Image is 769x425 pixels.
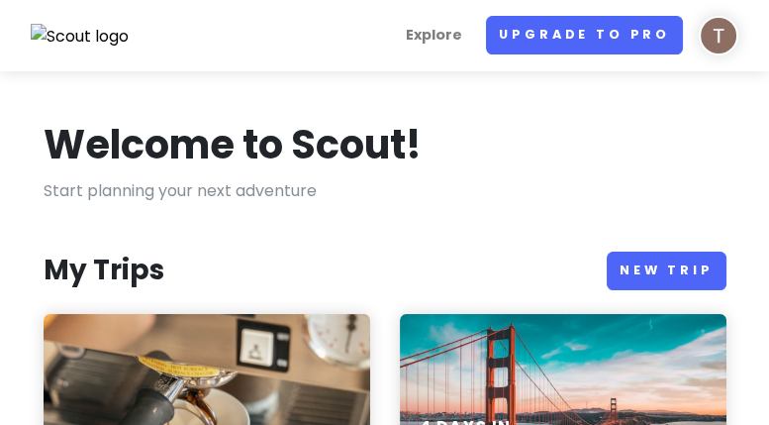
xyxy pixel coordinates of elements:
p: Start planning your next adventure [44,178,726,204]
a: Upgrade to Pro [486,16,683,54]
a: New Trip [607,252,726,290]
h3: My Trips [44,253,164,288]
h1: Welcome to Scout! [44,119,422,170]
img: User profile [699,16,738,55]
img: Scout logo [31,24,130,50]
a: Explore [398,16,470,54]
